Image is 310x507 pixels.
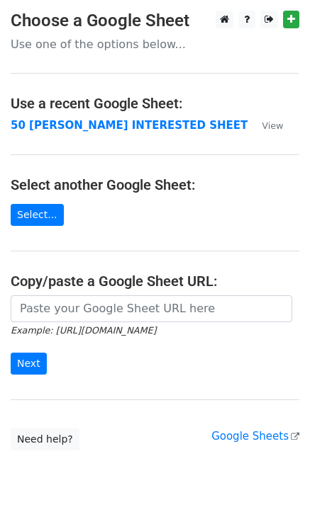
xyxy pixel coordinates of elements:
[11,95,299,112] h4: Use a recent Google Sheet:
[11,204,64,226] a: Select...
[11,176,299,193] h4: Select another Google Sheet:
[211,430,299,443] a: Google Sheets
[11,428,79,450] a: Need help?
[11,353,47,375] input: Next
[262,120,283,131] small: View
[11,37,299,52] p: Use one of the options below...
[11,325,156,336] small: Example: [URL][DOMAIN_NAME]
[11,295,292,322] input: Paste your Google Sheet URL here
[11,11,299,31] h3: Choose a Google Sheet
[11,273,299,290] h4: Copy/paste a Google Sheet URL:
[11,119,248,132] a: 50 [PERSON_NAME] INTERESTED SHEET
[248,119,283,132] a: View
